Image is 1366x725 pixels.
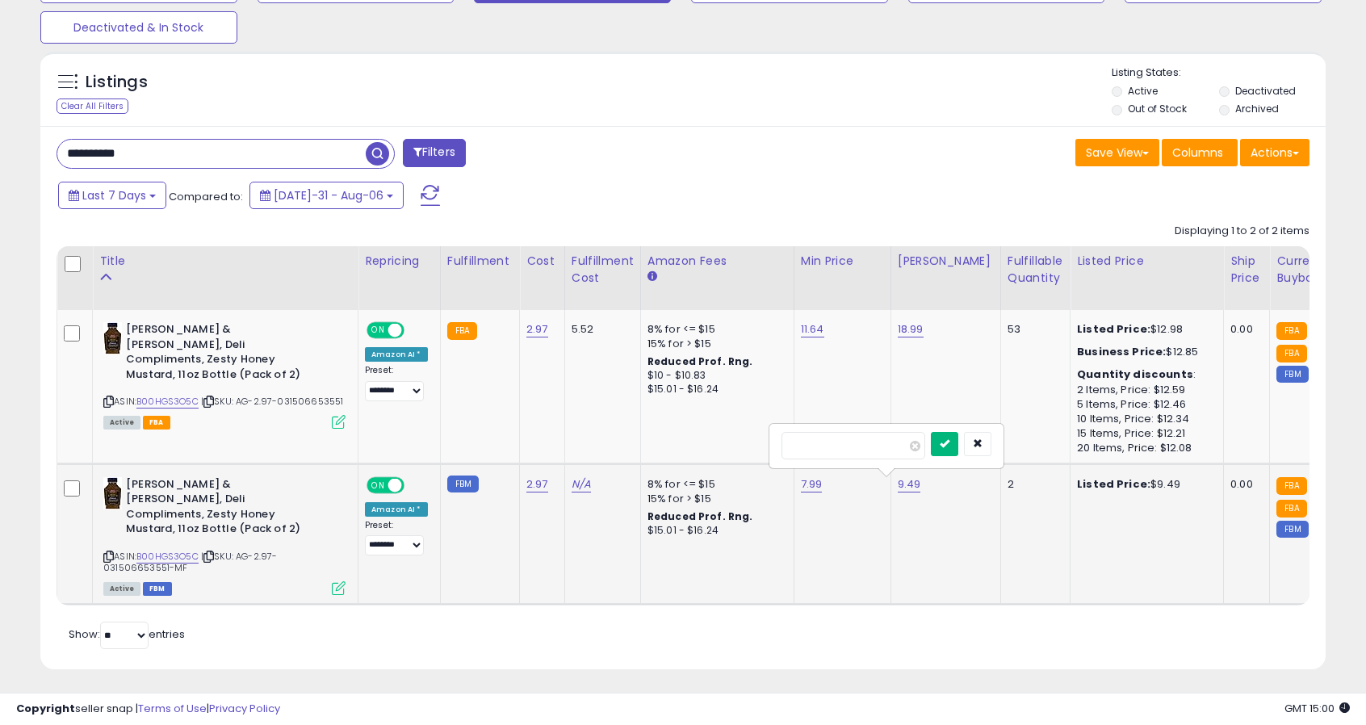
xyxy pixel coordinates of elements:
[1284,701,1350,716] span: 2025-08-14 15:00 GMT
[647,322,781,337] div: 8% for <= $15
[898,476,921,492] a: 9.49
[1276,345,1306,362] small: FBA
[103,477,346,593] div: ASIN:
[447,476,479,492] small: FBM
[1077,367,1211,382] div: :
[57,98,128,114] div: Clear All Filters
[40,11,237,44] button: Deactivated & In Stock
[1230,253,1263,287] div: Ship Price
[1077,322,1211,337] div: $12.98
[365,347,428,362] div: Amazon AI *
[1230,322,1257,337] div: 0.00
[801,321,824,337] a: 11.64
[1077,253,1217,270] div: Listed Price
[1235,102,1279,115] label: Archived
[1077,345,1211,359] div: $12.85
[1276,322,1306,340] small: FBA
[1175,224,1309,239] div: Displaying 1 to 2 of 2 items
[801,476,823,492] a: 7.99
[103,550,277,574] span: | SKU: AG-2.97-031506653551-MF
[82,187,146,203] span: Last 7 Days
[103,582,140,596] span: All listings currently available for purchase on Amazon
[103,416,140,430] span: All listings currently available for purchase on Amazon
[526,321,548,337] a: 2.97
[368,478,388,492] span: ON
[103,477,122,509] img: 41LoYa3N8bL._SL40_.jpg
[1276,477,1306,495] small: FBA
[898,321,924,337] a: 18.99
[1077,321,1150,337] b: Listed Price:
[1235,84,1296,98] label: Deactivated
[1077,397,1211,412] div: 5 Items, Price: $12.46
[647,477,781,492] div: 8% for <= $15
[16,701,75,716] strong: Copyright
[1276,366,1308,383] small: FBM
[1276,521,1308,538] small: FBM
[209,701,280,716] a: Privacy Policy
[1128,102,1187,115] label: Out of Stock
[368,324,388,337] span: ON
[99,253,351,270] div: Title
[143,416,170,430] span: FBA
[1276,253,1360,287] div: Current Buybox Price
[447,253,513,270] div: Fulfillment
[103,322,346,427] div: ASIN:
[1276,500,1306,518] small: FBA
[1077,367,1193,382] b: Quantity discounts
[1128,84,1158,98] label: Active
[1077,441,1211,455] div: 20 Items, Price: $12.08
[898,253,994,270] div: [PERSON_NAME]
[249,182,404,209] button: [DATE]-31 - Aug-06
[365,520,428,556] div: Preset:
[136,395,199,409] a: B00HGS3O5C
[365,365,428,401] div: Preset:
[103,322,122,354] img: 41LoYa3N8bL._SL40_.jpg
[572,253,634,287] div: Fulfillment Cost
[647,337,781,351] div: 15% for > $15
[365,502,428,517] div: Amazon AI *
[1075,139,1159,166] button: Save View
[1077,412,1211,426] div: 10 Items, Price: $12.34
[1008,477,1058,492] div: 2
[1162,139,1238,166] button: Columns
[1077,383,1211,397] div: 2 Items, Price: $12.59
[274,187,383,203] span: [DATE]-31 - Aug-06
[1112,65,1325,81] p: Listing States:
[169,189,243,204] span: Compared to:
[1008,253,1063,287] div: Fulfillable Quantity
[201,395,344,408] span: | SKU: AG-2.97-031506653551
[647,253,787,270] div: Amazon Fees
[647,492,781,506] div: 15% for > $15
[1008,322,1058,337] div: 53
[69,627,185,642] span: Show: entries
[647,524,781,538] div: $15.01 - $16.24
[126,477,322,541] b: [PERSON_NAME] & [PERSON_NAME], Deli Compliments, Zesty Honey Mustard, 11oz Bottle (Pack of 2)
[647,509,753,523] b: Reduced Prof. Rng.
[526,253,558,270] div: Cost
[1230,477,1257,492] div: 0.00
[801,253,884,270] div: Min Price
[647,369,781,383] div: $10 - $10.83
[16,702,280,717] div: seller snap | |
[647,270,657,284] small: Amazon Fees.
[402,324,428,337] span: OFF
[1077,476,1150,492] b: Listed Price:
[126,322,322,386] b: [PERSON_NAME] & [PERSON_NAME], Deli Compliments, Zesty Honey Mustard, 11oz Bottle (Pack of 2)
[447,322,477,340] small: FBA
[138,701,207,716] a: Terms of Use
[58,182,166,209] button: Last 7 Days
[572,476,591,492] a: N/A
[1077,426,1211,441] div: 15 Items, Price: $12.21
[572,322,628,337] div: 5.52
[1172,145,1223,161] span: Columns
[403,139,466,167] button: Filters
[647,354,753,368] b: Reduced Prof. Rng.
[1240,139,1309,166] button: Actions
[1077,477,1211,492] div: $9.49
[402,478,428,492] span: OFF
[1077,344,1166,359] b: Business Price:
[136,550,199,564] a: B00HGS3O5C
[526,476,548,492] a: 2.97
[647,383,781,396] div: $15.01 - $16.24
[365,253,434,270] div: Repricing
